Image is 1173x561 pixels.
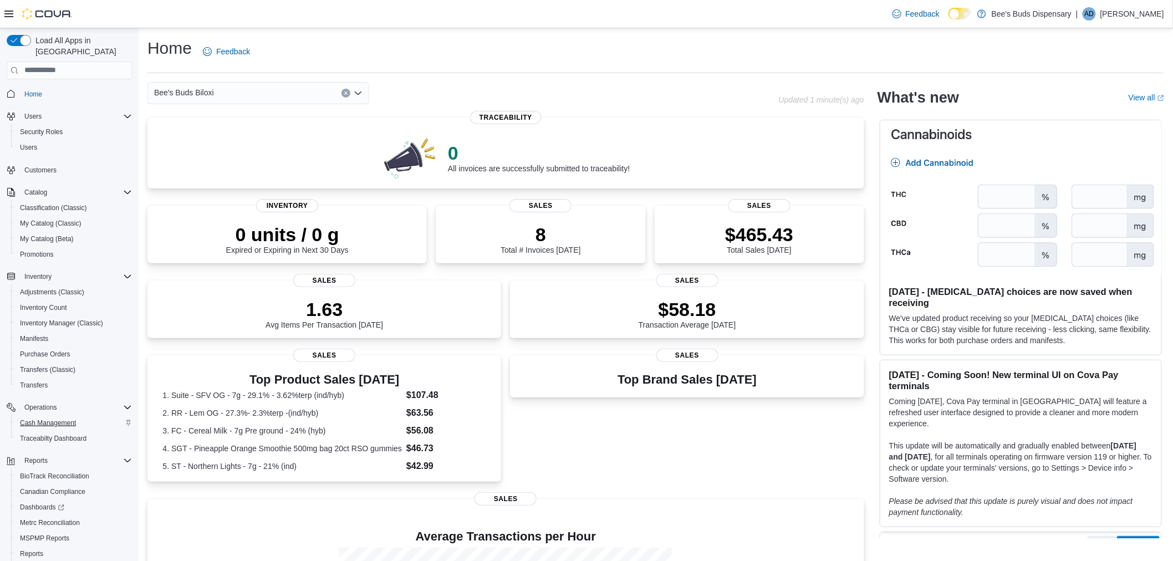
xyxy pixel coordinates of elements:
[20,110,46,123] button: Users
[22,8,72,19] img: Cova
[16,332,53,345] a: Manifests
[293,274,355,287] span: Sales
[16,317,132,330] span: Inventory Manager (Classic)
[2,400,136,415] button: Operations
[16,285,89,299] a: Adjustments (Classic)
[16,285,132,299] span: Adjustments (Classic)
[889,440,1152,484] p: This update will be automatically and gradually enabled between , for all terminals operating on ...
[656,274,718,287] span: Sales
[509,199,572,212] span: Sales
[20,250,54,259] span: Promotions
[992,7,1072,21] p: Bee's Buds Dispensary
[24,403,57,412] span: Operations
[20,288,84,297] span: Adjustments (Classic)
[16,485,132,498] span: Canadian Compliance
[406,424,486,437] dd: $56.08
[2,185,136,200] button: Catalog
[20,454,52,467] button: Reports
[293,349,355,362] span: Sales
[162,407,402,419] dt: 2. RR - Lem OG - 27.3%- 2.3%terp -(ind/hyb)
[725,223,793,254] div: Total Sales [DATE]
[889,497,1133,517] em: Please be advised that this update is purely visual and does not impact payment functionality.
[16,232,132,246] span: My Catalog (Beta)
[11,124,136,140] button: Security Roles
[501,223,580,246] p: 8
[2,109,136,124] button: Users
[471,111,541,124] span: Traceability
[11,468,136,484] button: BioTrack Reconciliation
[448,142,630,164] p: 0
[889,369,1152,391] h3: [DATE] - Coming Soon! New terminal UI on Cova Pay terminals
[656,349,718,362] span: Sales
[20,186,52,199] button: Catalog
[475,492,537,506] span: Sales
[16,547,132,560] span: Reports
[16,416,80,430] a: Cash Management
[16,379,52,392] a: Transfers
[406,460,486,473] dd: $42.99
[20,127,63,136] span: Security Roles
[11,216,136,231] button: My Catalog (Classic)
[162,390,402,401] dt: 1. Suite - SFV OG - 7g - 29.1% - 3.62%terp (ind/hyb)
[20,143,37,152] span: Users
[618,373,757,386] h3: Top Brand Sales [DATE]
[16,363,132,376] span: Transfers (Classic)
[878,89,959,106] h2: What's new
[406,442,486,455] dd: $46.73
[16,332,132,345] span: Manifests
[11,378,136,393] button: Transfers
[16,379,132,392] span: Transfers
[1157,95,1164,101] svg: External link
[20,381,48,390] span: Transfers
[448,142,630,173] div: All invoices are successfully submitted to traceability!
[11,331,136,346] button: Manifests
[147,37,192,59] h1: Home
[20,534,69,543] span: MSPMP Reports
[16,501,69,514] a: Dashboards
[16,217,86,230] a: My Catalog (Classic)
[16,470,132,483] span: BioTrack Reconciliation
[31,35,132,57] span: Load All Apps in [GEOGRAPHIC_DATA]
[16,141,132,154] span: Users
[226,223,349,246] p: 0 units / 0 g
[24,166,57,175] span: Customers
[20,472,89,481] span: BioTrack Reconciliation
[16,125,132,139] span: Security Roles
[639,298,736,329] div: Transaction Average [DATE]
[16,217,132,230] span: My Catalog (Classic)
[381,135,439,180] img: 0
[1100,7,1164,21] p: [PERSON_NAME]
[889,441,1136,461] strong: [DATE] and [DATE]
[20,487,85,496] span: Canadian Compliance
[16,348,132,361] span: Purchase Orders
[11,247,136,262] button: Promotions
[889,313,1152,346] p: We've updated product receiving so your [MEDICAL_DATA] choices (like THCa or CBG) stay visible fo...
[341,89,350,98] button: Clear input
[16,432,132,445] span: Traceabilty Dashboard
[639,298,736,320] p: $58.18
[16,141,42,154] a: Users
[20,303,67,312] span: Inventory Count
[226,223,349,254] div: Expired or Expiring in Next 30 Days
[20,334,48,343] span: Manifests
[16,470,94,483] a: BioTrack Reconciliation
[16,201,91,215] a: Classification (Classic)
[20,454,132,467] span: Reports
[162,443,402,454] dt: 4. SGT - Pineapple Orange Smoothie 500mg bag 20ct RSO gummies
[2,269,136,284] button: Inventory
[20,503,64,512] span: Dashboards
[11,284,136,300] button: Adjustments (Classic)
[162,425,402,436] dt: 3. FC - Cereal Milk - 7g Pre ground - 24% (hyb)
[24,112,42,121] span: Users
[156,530,855,543] h4: Average Transactions per Hour
[20,319,103,328] span: Inventory Manager (Classic)
[20,549,43,558] span: Reports
[11,499,136,515] a: Dashboards
[11,300,136,315] button: Inventory Count
[406,406,486,420] dd: $63.56
[728,199,790,212] span: Sales
[16,432,91,445] a: Traceabilty Dashboard
[24,90,42,99] span: Home
[16,232,78,246] a: My Catalog (Beta)
[20,87,132,101] span: Home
